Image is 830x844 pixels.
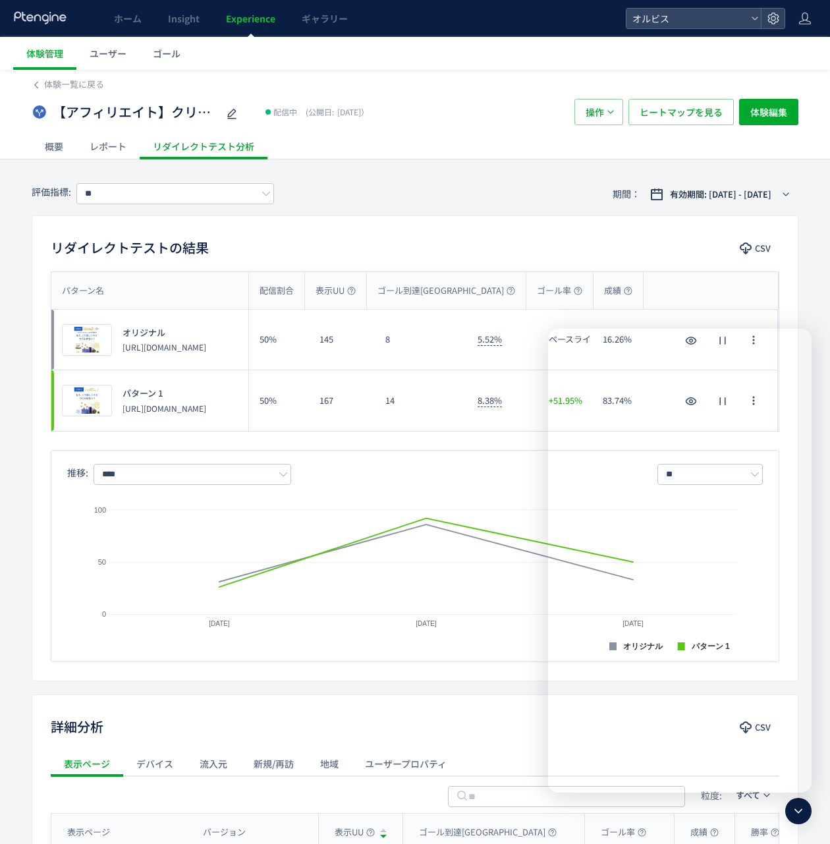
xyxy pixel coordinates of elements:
[53,103,217,122] span: 【アフィリエイト】クリアフル100番LP検証
[601,826,646,839] span: ゴール率
[377,285,515,297] span: ゴール到達[GEOGRAPHIC_DATA]
[102,610,106,618] text: 0
[260,285,294,297] span: 配信割合
[727,785,779,806] button: すべて
[574,99,623,125] button: 操作
[32,133,76,159] div: 概要
[416,620,437,627] text: [DATE]
[302,106,369,117] span: [DATE]）
[123,341,206,352] p: https://pr.orbis.co.jp/cosmetics/clearful/100/
[548,329,812,793] iframe: Intercom live chat
[309,370,375,431] div: 167
[613,183,640,205] span: 期間：
[249,310,309,370] div: 50%
[755,238,771,259] span: CSV
[375,370,467,431] div: 14
[168,12,200,25] span: Insight
[203,826,246,839] span: バージョン
[153,47,180,60] span: ゴール
[750,99,787,125] span: 体験編集
[67,466,88,479] span: 推移:
[628,9,746,28] span: オルビス
[751,826,779,839] span: 勝率
[51,750,123,777] div: 表示ページ
[592,310,646,370] div: 16.26%
[739,99,798,125] button: 体験編集
[478,394,502,407] span: 8.38%
[51,716,103,737] h2: 詳細分析
[67,826,110,839] span: 表示ページ
[335,826,375,839] span: 表示UU
[537,285,582,297] span: ゴール率
[586,99,604,125] span: 操作
[63,325,111,355] img: ce6978f1325134053b024708891c0df91759311123928.jpeg
[186,750,240,777] div: 流入元
[375,310,467,370] div: 8
[309,310,375,370] div: 145
[307,750,352,777] div: 地域
[478,333,502,346] span: 5.52%
[123,387,163,400] span: パターン 1
[733,238,779,259] button: CSV
[62,285,104,297] span: パターン名
[240,750,307,777] div: 新規/再訪
[114,12,142,25] span: ホーム
[736,789,760,801] span: すべて
[352,750,460,777] div: ユーザープロパティ
[51,237,209,258] h2: リダイレクトテストの結果
[690,826,719,839] span: 成績
[123,327,165,339] span: オリジナル
[640,99,723,125] span: ヒートマップを見る
[642,184,798,205] button: 有効期間: [DATE] - [DATE]
[123,403,206,414] p: https://pr.orbis.co.jp/cosmetics/clearful/101/
[98,558,106,566] text: 50
[26,47,63,60] span: 体験管理
[76,133,140,159] div: レポート
[273,105,297,119] span: 配信中
[63,385,111,416] img: 4e16e5dd16040497e2f13228fa4eb1911759311123917.jpeg
[701,789,722,802] span: 粒度:
[316,285,356,297] span: 表示UU
[249,370,309,431] div: 50%
[209,620,230,627] text: [DATE]
[302,12,348,25] span: ギャラリー
[306,106,334,117] span: (公開日:
[604,285,632,297] span: 成績
[670,188,771,201] span: 有効期間: [DATE] - [DATE]
[140,133,267,159] div: リダイレクトテスト分析
[123,750,186,777] div: デバイス
[419,826,557,839] span: ゴール到達[GEOGRAPHIC_DATA]
[90,47,126,60] span: ユーザー
[628,99,734,125] button: ヒートマップを見る
[94,506,106,514] text: 100
[44,78,104,90] span: 体験一覧に戻る
[226,12,275,25] span: Experience
[32,185,71,198] span: 評価指標:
